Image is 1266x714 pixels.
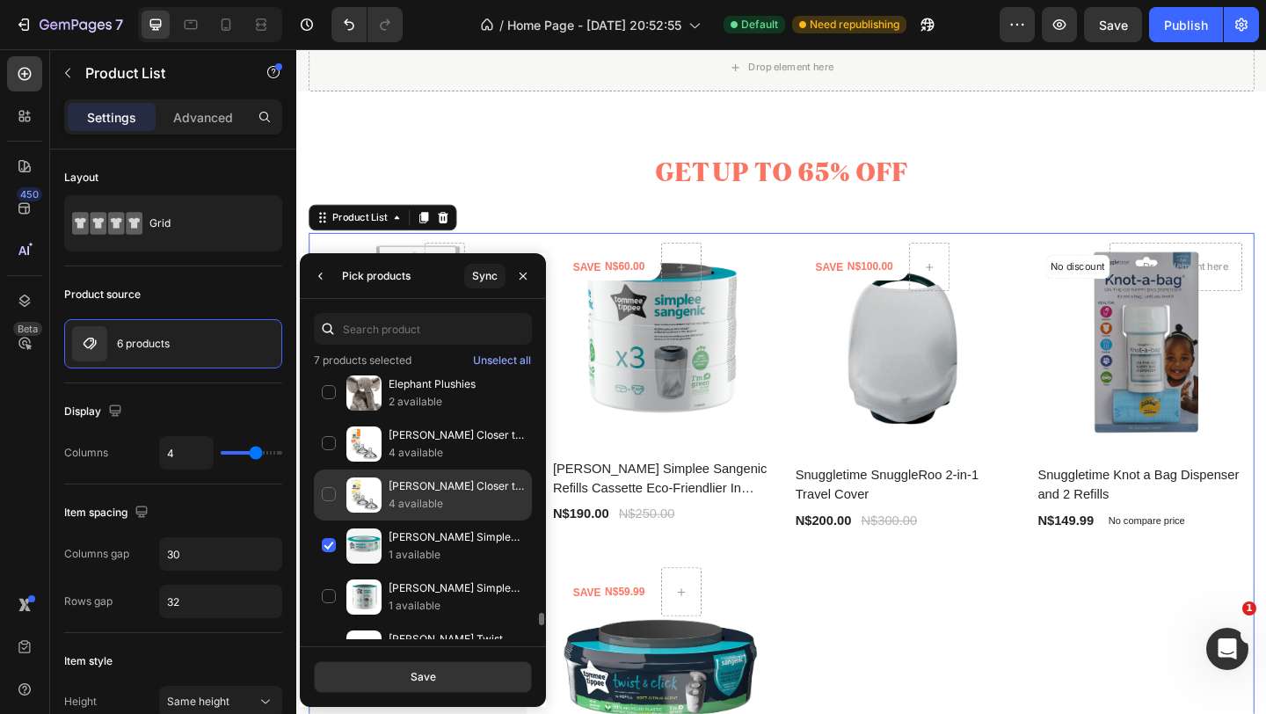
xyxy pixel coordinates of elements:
button: Unselect all [472,352,532,369]
div: Unselect all [473,353,531,368]
div: Beta [13,322,42,336]
div: N$599.99 [84,494,149,519]
h2: GET UP TO 65% OFF [13,116,1042,157]
h2: Snuggletime Nanotect Easy Breather Mattress [13,445,251,491]
div: Rows gap [64,594,113,609]
div: N$100.00 [597,226,650,247]
img: Tommee Tippee Simplee Sangenic Refills Cassette Eco-Friendlier In Pack Size 3pack Nel's Babies & ... [277,200,514,429]
p: No compare price [883,507,966,518]
span: Default [741,17,778,33]
div: N$190.00 [277,493,341,518]
p: Advanced [173,108,233,127]
span: Save [1099,18,1128,33]
div: SAVE [298,579,333,602]
div: N$300.00 [612,500,676,525]
p: 4 available [389,444,524,462]
img: collections [346,579,382,615]
div: Item style [64,653,113,669]
div: N$250.00 [348,493,412,518]
p: 1 available [389,546,524,564]
span: 1 [1242,601,1256,616]
div: N$149.99 [804,500,869,525]
p: [PERSON_NAME] Closer to Nature Teat in Age [DEMOGRAPHIC_DATA] months and Teat Size medium flow [389,477,524,495]
button: Publish [1149,7,1223,42]
span: Same height [167,695,229,708]
p: 2 available [389,393,524,411]
p: Elephant Plushies [389,375,524,393]
img: collections [346,630,382,666]
button: Sync [464,264,506,288]
div: Product List [35,175,102,191]
input: Auto [160,538,281,570]
iframe: Intercom live chat [1206,628,1248,670]
div: Product source [64,287,141,302]
p: [PERSON_NAME] Twist And Click Advanced Nappy Disposal Refills Eco-Friendlier [389,630,524,648]
div: Grid [149,203,257,244]
div: Layout [64,170,98,186]
iframe: Design area [296,49,1266,714]
div: SAVE [562,226,597,249]
div: SAVE [34,226,69,249]
button: 7 [7,7,131,42]
div: N$60.00 [333,226,380,247]
p: 7 [115,14,123,35]
h2: Snuggletime SnuggleRoo 2-in-1 Travel Cover [541,451,778,497]
div: Display [64,400,126,424]
button: Save [314,661,532,693]
span: Need republishing [810,17,899,33]
p: [PERSON_NAME] Closer to Nature Teat in Age [DEMOGRAPHIC_DATA] months and Teat Size fast flow [389,426,524,444]
h2: [PERSON_NAME] Simplee Sangenic Refills Cassette Eco-Friendlier In Pack Size 3pack [277,444,514,490]
img: collections [346,477,382,513]
div: Item spacing [64,501,152,525]
div: Sync [472,268,498,284]
div: N$10.00 [69,579,116,601]
div: Pick products [342,268,411,284]
div: Height [64,694,97,710]
span: / [499,16,504,34]
span: Home Page - [DATE] 20:52:55 [507,16,681,34]
p: 7 products selected [314,352,411,369]
input: Auto [160,586,281,617]
img: Snuggletime SnuggleRoo 2-in-1 Travel Cover Nel's Babies & Kiddies [541,200,778,437]
a: Tommee Tippee Simplee Sangenic Refills Cassette Eco-Friendlier In Pack Size 3pack [277,200,514,429]
div: N$349.99 [69,226,122,247]
p: No discount [820,229,879,244]
div: Save [411,669,436,685]
div: Publish [1164,16,1208,34]
img: collections [346,528,382,564]
input: Auto [160,437,213,469]
div: SAVE [298,226,333,249]
div: Columns [64,445,108,461]
div: Columns gap [64,546,129,562]
p: 4 available [389,495,524,513]
p: 6 products [117,338,170,350]
p: Settings [87,108,136,127]
h2: Snuggletime Knot a Bag Dispenser and 2 Refills [804,451,1042,497]
div: N$250.00 [13,494,77,519]
img: product feature img [72,326,107,361]
div: SAVE [34,579,69,602]
img: collections [346,375,382,411]
div: N$200.00 [541,500,605,525]
div: Undo/Redo [331,7,403,42]
img: Snuggletime Knot a Bag Dispenser and 2 Refills - Nel's Babies & Kiddies [804,200,1042,437]
div: N$59.99 [333,579,380,601]
p: Product List [85,62,235,84]
p: [PERSON_NAME] Simplee Sangenic Refills Cassette Eco-Friendlier in Pack Size 3pack [389,579,524,597]
p: [PERSON_NAME] Simplee Sangenic Refills Cassette Eco-Friendlier in Pack Size 1pack [389,528,524,546]
a: Snuggletime Nanotect Easy Breather Mattress [13,200,251,431]
p: 1 available [389,597,524,615]
div: 450 [17,187,42,201]
a: Snuggletime Knot a Bag Dispenser and 2 Refills [804,200,1042,437]
img: Snuggletime Nanotect Easy Breather Mattress Nel's Babies & Kiddies [13,200,251,431]
div: Drop element here [920,229,1014,244]
input: Search product [314,313,532,345]
img: collections [346,426,382,462]
button: Save [1084,7,1142,42]
a: Snuggletime SnuggleRoo 2-in-1 Travel Cover [541,200,778,437]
